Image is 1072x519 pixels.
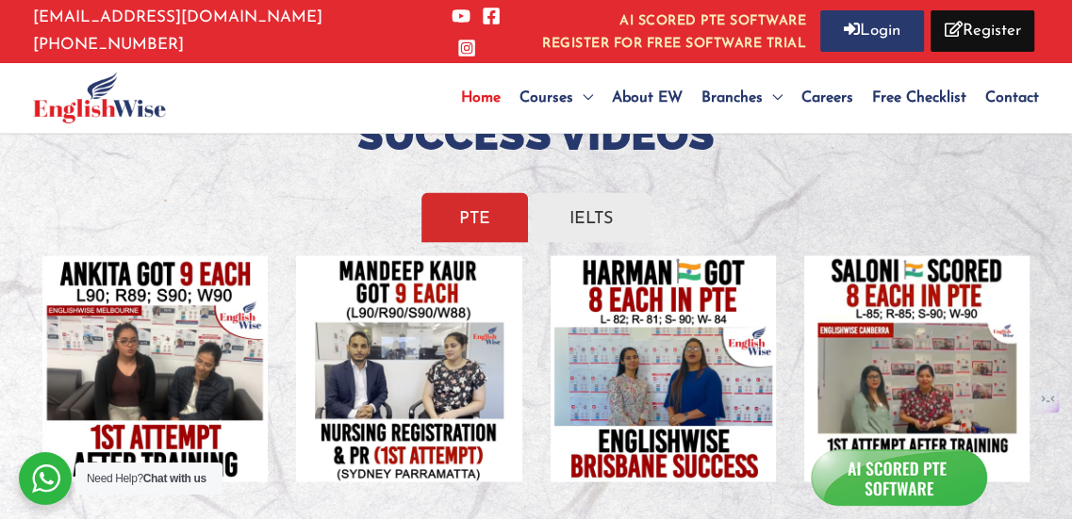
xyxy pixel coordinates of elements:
[296,255,521,480] img: null
[532,192,651,242] a: IELTS
[931,10,1034,52] a: Register
[804,255,1030,480] img: null
[87,472,206,485] span: Need Help?
[143,472,206,485] strong: Chat with us
[42,255,268,480] img: null
[14,107,1058,163] h2: Success Videos
[452,65,1039,131] nav: Site Navigation
[872,90,966,105] span: Free Checklist
[510,65,602,131] a: Courses
[421,192,528,242] a: PTE
[452,7,470,25] a: YouTube
[457,39,476,57] a: Instagram
[976,65,1039,131] a: Contact
[461,90,501,105] span: Home
[520,90,573,105] span: Courses
[33,4,433,60] p: [PHONE_NUMBER]
[801,90,853,105] span: Careers
[482,7,501,25] a: Facebook
[542,10,806,33] i: AI SCORED PTE SOFTWARE
[431,199,519,238] span: PTE
[452,65,510,131] a: Home
[602,65,692,131] a: About EW
[33,9,322,25] a: [EMAIL_ADDRESS][DOMAIN_NAME]
[612,90,683,105] span: About EW
[551,255,776,480] img: null
[985,90,1039,105] span: Contact
[792,65,863,131] a: Careers
[863,65,976,131] a: Free Checklist
[701,90,763,105] span: Branches
[692,65,792,131] a: Branches
[33,72,166,123] img: English Wise
[541,199,641,238] span: IELTS
[810,449,988,506] img: icon_a.png
[820,10,924,52] a: Login
[542,10,806,51] a: AI SCORED PTE SOFTWAREREGISTER FOR FREE SOFTWARE TRIAL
